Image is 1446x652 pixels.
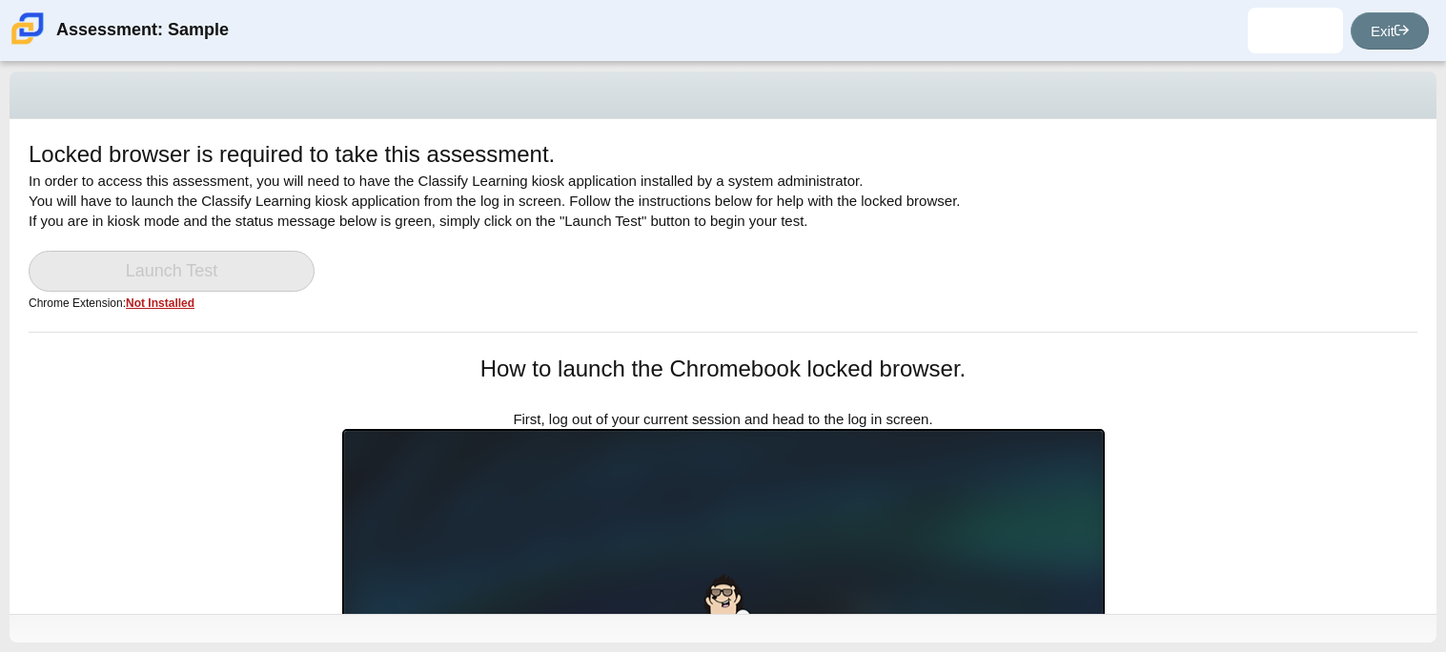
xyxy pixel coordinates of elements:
div: In order to access this assessment, you will need to have the Classify Learning kiosk application... [29,138,1417,332]
a: Launch Test [29,251,315,292]
div: Assessment: Sample [56,8,229,53]
img: Carmen School of Science & Technology [8,9,48,49]
u: Not Installed [126,296,194,310]
h1: How to launch the Chromebook locked browser. [342,353,1105,385]
a: Exit [1351,12,1429,50]
img: aniylah.bush.NJ9kcU [1280,15,1311,46]
a: Carmen School of Science & Technology [8,35,48,51]
h1: Locked browser is required to take this assessment. [29,138,555,171]
small: Chrome Extension: [29,296,194,310]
